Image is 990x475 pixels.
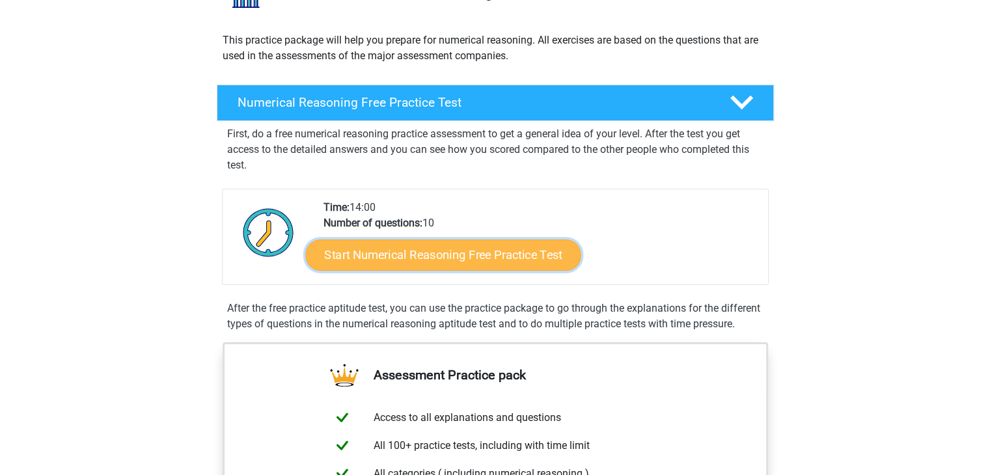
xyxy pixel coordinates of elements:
[223,33,768,64] p: This practice package will help you prepare for numerical reasoning. All exercises are based on t...
[236,200,301,265] img: Clock
[222,301,769,332] div: After the free practice aptitude test, you can use the practice package to go through the explana...
[323,217,422,229] b: Number of questions:
[323,201,350,213] b: Time:
[227,126,763,173] p: First, do a free numerical reasoning practice assessment to get a general idea of your level. Aft...
[305,239,581,270] a: Start Numerical Reasoning Free Practice Test
[314,200,767,284] div: 14:00 10
[238,95,709,110] h4: Numerical Reasoning Free Practice Test
[212,85,779,121] a: Numerical Reasoning Free Practice Test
